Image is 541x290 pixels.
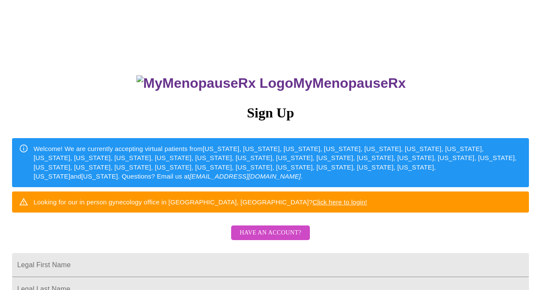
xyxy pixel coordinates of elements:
h3: MyMenopauseRx [13,75,529,91]
img: MyMenopauseRx Logo [136,75,293,91]
div: Welcome! We are currently accepting virtual patients from [US_STATE], [US_STATE], [US_STATE], [US... [34,141,522,185]
h3: Sign Up [12,105,529,121]
a: Have an account? [229,235,312,242]
div: Looking for our in person gynecology office in [GEOGRAPHIC_DATA], [GEOGRAPHIC_DATA]? [34,194,367,210]
a: Click here to login! [312,198,367,206]
em: [EMAIL_ADDRESS][DOMAIN_NAME] [189,173,301,180]
span: Have an account? [240,228,301,238]
button: Have an account? [231,225,310,241]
